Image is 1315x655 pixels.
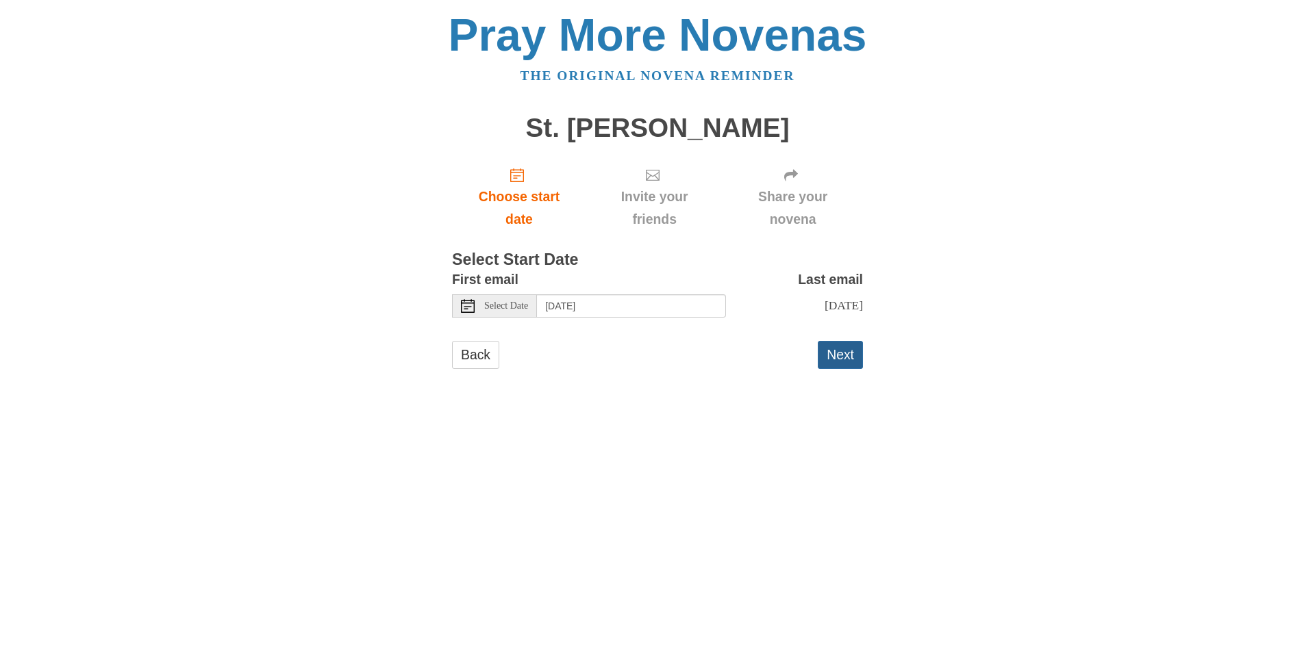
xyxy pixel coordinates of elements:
[825,298,863,312] span: [DATE]
[484,301,528,311] span: Select Date
[798,268,863,291] label: Last email
[452,341,499,369] a: Back
[452,114,863,143] h1: St. [PERSON_NAME]
[466,185,573,231] span: Choose start date
[452,156,586,237] a: Choose start date
[452,268,518,291] label: First email
[452,251,863,269] h3: Select Start Date
[449,10,867,60] a: Pray More Novenas
[818,341,863,369] button: Next
[736,185,849,231] span: Share your novena
[586,156,723,237] div: Click "Next" to confirm your start date first.
[723,156,863,237] div: Click "Next" to confirm your start date first.
[600,185,709,231] span: Invite your friends
[521,68,795,83] a: The original novena reminder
